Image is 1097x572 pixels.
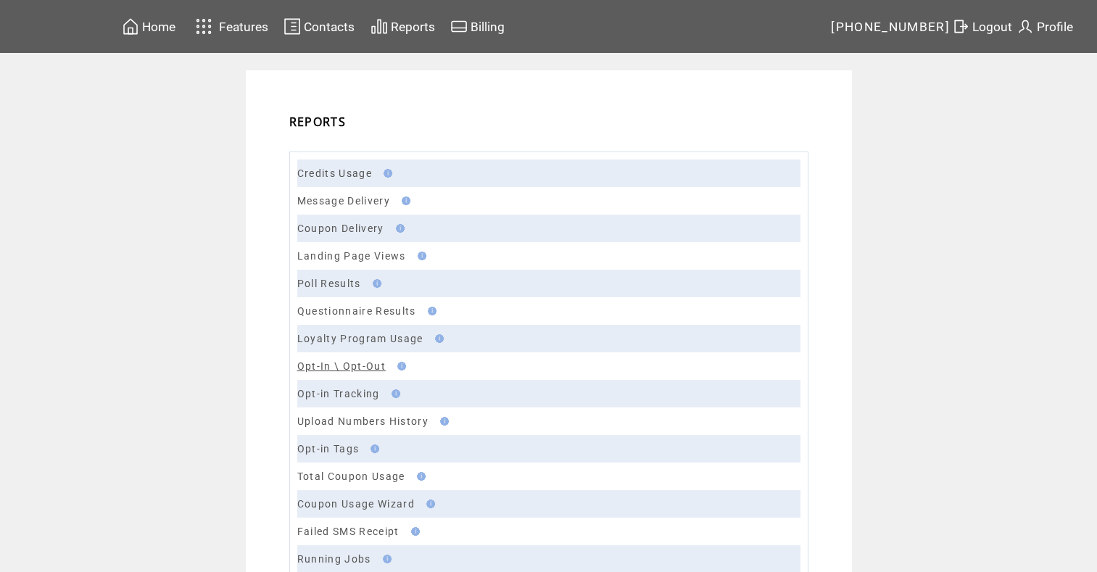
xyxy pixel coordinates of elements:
[471,20,505,34] span: Billing
[219,20,268,34] span: Features
[1014,15,1075,38] a: Profile
[297,471,405,482] a: Total Coupon Usage
[142,20,175,34] span: Home
[297,223,384,234] a: Coupon Delivery
[450,17,468,36] img: creidtcard.svg
[297,278,361,289] a: Poll Results
[281,15,357,38] a: Contacts
[950,15,1014,38] a: Logout
[283,17,301,36] img: contacts.svg
[436,417,449,426] img: help.gif
[191,14,217,38] img: features.svg
[391,20,435,34] span: Reports
[368,279,381,288] img: help.gif
[413,252,426,260] img: help.gif
[297,415,429,427] a: Upload Numbers History
[392,224,405,233] img: help.gif
[297,333,423,344] a: Loyalty Program Usage
[297,167,372,179] a: Credits Usage
[122,17,139,36] img: home.svg
[368,15,437,38] a: Reports
[422,500,435,508] img: help.gif
[407,527,420,536] img: help.gif
[423,307,436,315] img: help.gif
[297,526,400,537] a: Failed SMS Receipt
[189,12,271,41] a: Features
[397,196,410,205] img: help.gif
[304,20,355,34] span: Contacts
[366,444,379,453] img: help.gif
[393,362,406,370] img: help.gif
[297,360,386,372] a: Opt-In \ Opt-Out
[413,472,426,481] img: help.gif
[297,195,390,207] a: Message Delivery
[1037,20,1073,34] span: Profile
[297,498,415,510] a: Coupon Usage Wizard
[431,334,444,343] img: help.gif
[120,15,178,38] a: Home
[387,389,400,398] img: help.gif
[831,20,950,34] span: [PHONE_NUMBER]
[297,305,416,317] a: Questionnaire Results
[297,443,360,455] a: Opt-in Tags
[379,169,392,178] img: help.gif
[297,250,406,262] a: Landing Page Views
[297,553,371,565] a: Running Jobs
[371,17,388,36] img: chart.svg
[297,388,380,399] a: Opt-in Tracking
[952,17,969,36] img: exit.svg
[289,114,346,130] span: REPORTS
[378,555,392,563] img: help.gif
[1017,17,1034,36] img: profile.svg
[972,20,1012,34] span: Logout
[448,15,507,38] a: Billing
